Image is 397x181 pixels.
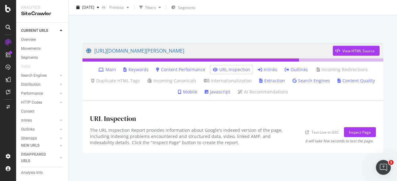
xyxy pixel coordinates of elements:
button: [DATE] [74,2,102,12]
button: Inspect Page [344,127,376,137]
div: Analytics [21,5,64,10]
button: Filters [137,2,163,12]
a: Incoming Redirections [315,67,368,73]
a: Test Live in GSC [305,129,339,136]
a: Javascript [205,89,230,95]
div: Distribution [21,81,41,88]
div: View HTML Source [342,48,375,54]
a: Keywords [123,67,149,73]
div: Segments [21,54,38,61]
a: Content Performance [156,67,205,73]
a: Distribution [21,81,58,88]
div: DISAPPEARED URLS [21,151,52,164]
a: CURRENT URLS [21,28,58,34]
div: Search Engines [21,72,47,79]
span: vs [102,4,107,9]
a: Inlinks [258,67,277,73]
a: NEW URLS [21,142,58,149]
div: SiteCrawler [21,10,64,17]
button: Previous [107,2,132,12]
a: Extraction [259,78,285,84]
div: CURRENT URLS [21,28,48,34]
a: Internationalization [204,78,252,84]
a: Analysis Info [21,170,64,176]
div: Overview [21,37,36,43]
a: Main [98,67,116,73]
a: Performance [21,90,58,97]
div: Analysis Info [21,170,43,176]
a: DISAPPEARED URLS [21,151,58,164]
div: Content [21,108,34,115]
span: 1 [389,160,394,165]
span: Previous [107,5,124,10]
h1: URL Inspection [90,115,136,122]
iframe: Intercom live chat [376,160,391,175]
div: It will take few seconds to test the page. [305,138,373,144]
div: NEW URLS [21,142,39,149]
a: Outlinks [21,126,58,133]
a: Outlinks [285,67,308,73]
span: Segments [178,5,195,10]
a: Movements [21,45,64,52]
a: Incoming Canonicals [147,78,196,84]
button: View HTML Source [333,46,380,56]
a: Duplicate HTML Tags [91,78,140,84]
a: Content Quality [337,78,375,84]
div: Movements [21,45,41,52]
button: Segments [169,2,198,12]
a: Search Engines [21,72,58,79]
div: HTTP Codes [21,99,42,106]
a: [URL][DOMAIN_NAME][PERSON_NAME] [86,43,333,58]
a: Overview [21,37,64,43]
a: Search Engines [292,78,330,84]
div: Inspect Page [349,130,371,135]
a: Inlinks [21,117,58,124]
div: Filters [145,5,156,10]
a: Segments [21,54,64,61]
a: Visits [21,63,37,70]
a: URL Inspection [213,67,250,73]
a: Mobile [178,89,197,95]
div: Sitemaps [21,135,37,142]
a: HTTP Codes [21,99,58,106]
div: Inlinks [21,117,32,124]
a: Content [21,108,64,115]
div: Performance [21,90,43,97]
a: Sitemaps [21,135,58,142]
span: 2025 Oct. 9th [82,5,94,10]
div: Visits [21,63,30,70]
div: The URL Inspection Report provides information about Google's indexed version of the page, includ... [90,127,283,146]
a: AI Recommendations [238,89,288,95]
div: Outlinks [21,126,35,133]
